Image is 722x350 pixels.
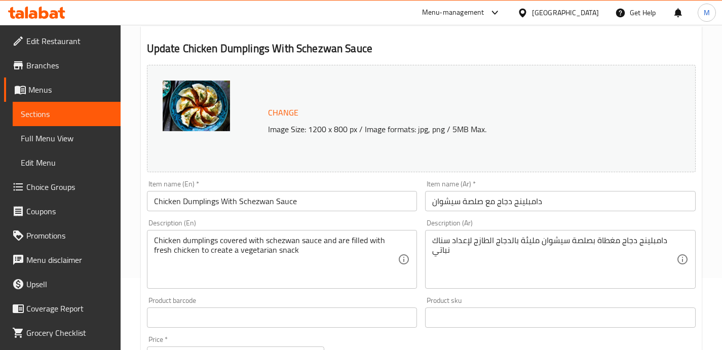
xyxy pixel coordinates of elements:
img: mmw_638078245833445268 [163,81,230,131]
textarea: Chicken dumplings covered with schezwan sauce and are filled with fresh chicken to create a veget... [154,236,398,284]
a: Sections [13,102,121,126]
span: Full Menu View [21,132,112,144]
p: Image Size: 1200 x 800 px / Image formats: jpg, png / 5MB Max. [264,123,652,135]
span: Edit Menu [21,157,112,169]
span: Branches [26,59,112,71]
a: Edit Menu [13,150,121,175]
a: Upsell [4,272,121,296]
a: Coverage Report [4,296,121,321]
a: Menus [4,77,121,102]
span: Coverage Report [26,302,112,315]
a: Coupons [4,199,121,223]
div: [GEOGRAPHIC_DATA] [532,7,599,18]
span: Coupons [26,205,112,217]
a: Edit Restaurant [4,29,121,53]
a: Menu disclaimer [4,248,121,272]
input: Please enter product sku [425,307,696,328]
span: Choice Groups [26,181,112,193]
span: M [704,7,710,18]
span: Menu disclaimer [26,254,112,266]
textarea: دامبلينج دجاج مغطاة بصلصة سيشوان مليئة بالدجاج الطازج لإعداد سناك نباتي [432,236,676,284]
a: Full Menu View [13,126,121,150]
span: Change [268,105,298,120]
span: Upsell [26,278,112,290]
span: Grocery Checklist [26,327,112,339]
input: Enter name Ar [425,191,696,211]
div: Menu-management [422,7,484,19]
a: Grocery Checklist [4,321,121,345]
span: Edit Restaurant [26,35,112,47]
span: Menus [28,84,112,96]
h2: Update Chicken Dumplings With Schezwan Sauce [147,41,696,56]
input: Please enter product barcode [147,307,417,328]
input: Enter name En [147,191,417,211]
button: Change [264,102,302,123]
span: Promotions [26,229,112,242]
a: Choice Groups [4,175,121,199]
a: Branches [4,53,121,77]
span: Sections [21,108,112,120]
a: Promotions [4,223,121,248]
